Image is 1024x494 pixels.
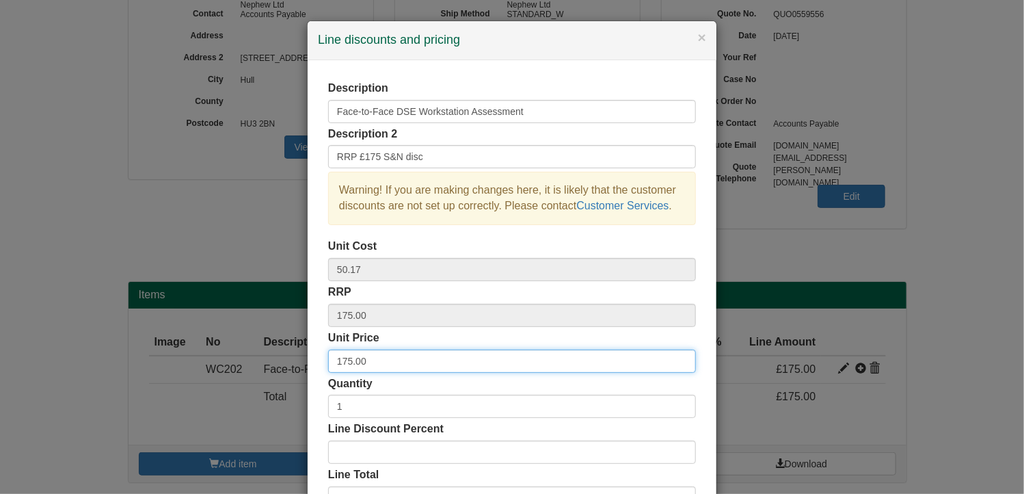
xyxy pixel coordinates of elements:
a: Customer Services [576,200,669,211]
label: Description [328,81,388,96]
label: Quantity [328,376,373,392]
h4: Line discounts and pricing [318,31,706,49]
label: Unit Cost [328,239,377,255]
button: × [698,30,706,44]
label: RRP [328,285,351,300]
label: Line Discount Percent [328,421,444,437]
label: Line Total [328,467,379,483]
div: Warning! If you are making changes here, it is likely that the customer discounts are not set up ... [328,172,696,225]
label: Description 2 [328,127,397,142]
label: Unit Price [328,330,379,346]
